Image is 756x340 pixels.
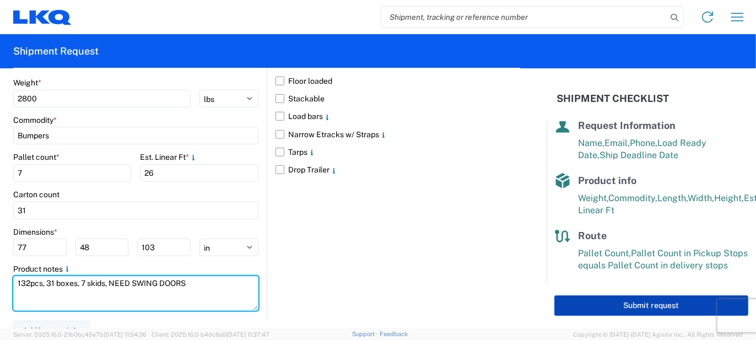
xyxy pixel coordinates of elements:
[276,161,520,179] label: Drop Trailer
[554,295,748,316] button: Submit request
[13,115,57,125] label: Commodity
[13,78,41,88] label: Weight
[137,239,191,256] input: H
[352,331,380,337] a: Support
[13,239,67,256] input: L
[714,193,744,203] span: Height,
[13,152,60,162] label: Pallet count
[13,190,60,199] label: Carton count
[657,193,688,203] span: Length,
[13,45,99,58] h2: Shipment Request
[578,230,607,241] span: Route
[276,107,520,125] label: Load bars
[557,92,669,105] h2: Shipment Checklist
[573,330,743,339] span: Copyright © [DATE]-[DATE] Agistix Inc., All Rights Reserved
[152,331,269,338] span: Client: 2025.16.0-b4dc8a9
[578,248,748,271] span: Pallet Count in Pickup Stops equals Pallet Count in delivery stops
[600,150,678,160] span: Ship Deadline Date
[13,264,72,274] label: Product notes
[604,138,630,148] span: Email,
[381,7,667,28] input: Shipment, tracking or reference number
[276,72,520,90] label: Floor loaded
[380,331,408,337] a: Feedback
[578,175,636,186] span: Product info
[140,152,198,162] label: Est. Linear Ft
[608,193,657,203] span: Commodity,
[688,193,714,203] span: Width,
[276,143,520,161] label: Tarps
[104,331,147,338] span: [DATE] 11:54:36
[630,138,657,148] span: Phone,
[578,193,608,203] span: Weight,
[578,248,631,258] span: Pallet Count,
[578,120,676,131] span: Request Information
[276,126,520,143] label: Narrow Etracks w/ Straps
[276,90,520,107] label: Stackable
[13,331,147,338] span: Server: 2025.16.0-21b0bc45e7b
[13,227,57,237] label: Dimensions
[578,138,604,148] span: Name,
[226,331,269,338] span: [DATE] 11:37:47
[75,239,129,256] input: W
